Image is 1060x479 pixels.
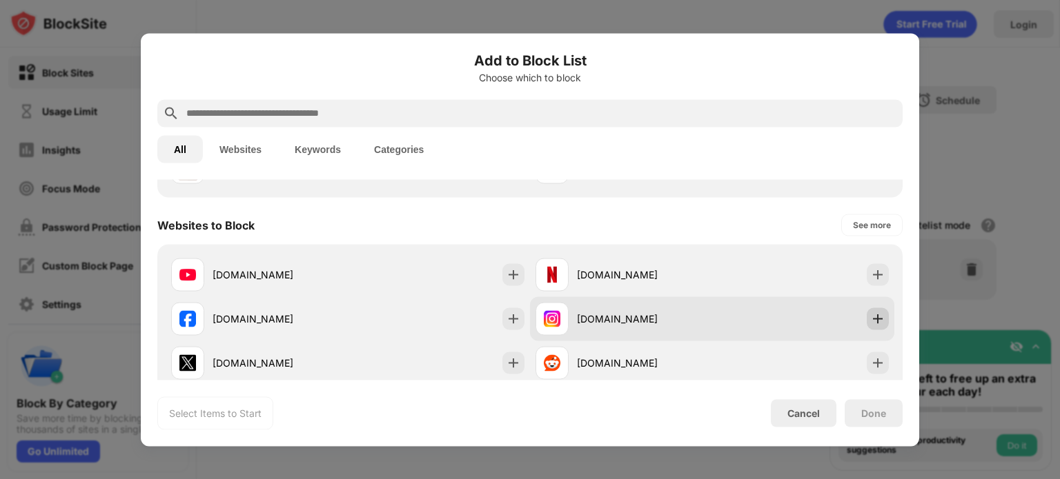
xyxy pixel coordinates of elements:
[213,312,348,326] div: [DOMAIN_NAME]
[157,218,255,232] div: Websites to Block
[203,135,278,163] button: Websites
[787,407,820,419] div: Cancel
[853,218,891,232] div: See more
[163,105,179,121] img: search.svg
[544,310,560,327] img: favicons
[278,135,357,163] button: Keywords
[179,310,196,327] img: favicons
[157,50,903,70] h6: Add to Block List
[157,72,903,83] div: Choose which to block
[179,266,196,283] img: favicons
[577,312,712,326] div: [DOMAIN_NAME]
[577,356,712,370] div: [DOMAIN_NAME]
[861,407,886,418] div: Done
[179,354,196,371] img: favicons
[157,135,203,163] button: All
[544,354,560,371] img: favicons
[169,406,262,420] div: Select Items to Start
[577,267,712,282] div: [DOMAIN_NAME]
[544,266,560,283] img: favicons
[357,135,440,163] button: Categories
[213,267,348,282] div: [DOMAIN_NAME]
[213,356,348,370] div: [DOMAIN_NAME]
